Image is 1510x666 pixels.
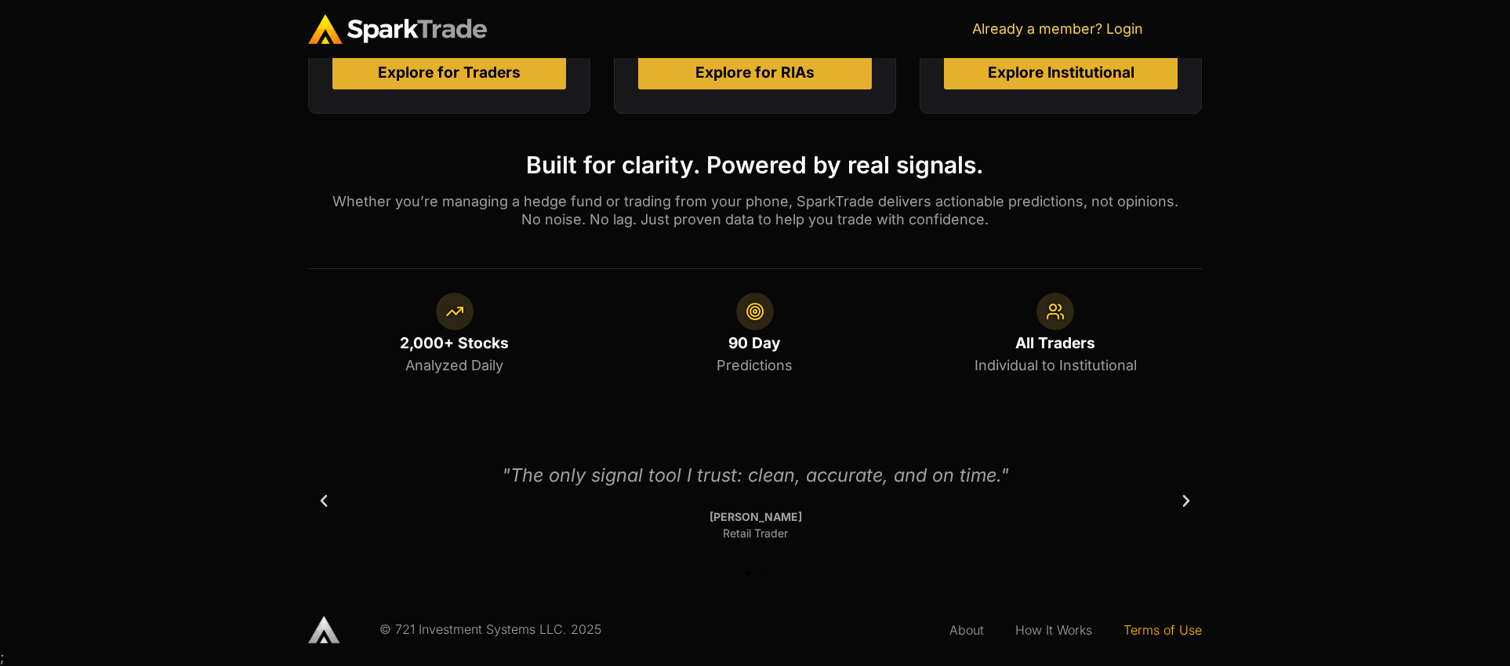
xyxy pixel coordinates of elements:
[972,20,1143,37] a: Already a member? Login
[332,56,566,89] a: Explore for Traders
[760,571,764,576] span: Go to slide 2
[1015,333,1095,352] span: All Traders
[308,356,601,374] p: Analyzed Daily
[695,65,815,80] span: Explore for RIAs
[331,446,1180,588] div: Slides
[934,612,1000,648] a: About
[1000,612,1108,648] a: How It Works
[1108,612,1218,648] a: Terms of Use
[379,621,402,637] span: © 7
[308,192,1202,229] p: Whether you’re managing a hedge fund or trading from your phone, SparkTrade delivers actionable p...
[1178,493,1194,509] div: Next slide
[728,333,781,352] span: 90 Day
[347,461,1164,489] div: "The only signal tool I trust: clean, accurate, and on time."
[709,508,801,525] span: [PERSON_NAME]
[934,612,1218,648] nav: Menu
[402,621,601,637] span: 21 Investment Systems LLC. 2025
[638,56,872,89] a: Explore for RIAs
[944,56,1178,89] a: Explore Institutional
[400,333,509,352] span: 2,000+ Stocks
[378,65,521,80] span: Explore for Traders
[909,356,1202,374] p: Individual to Institutional
[316,493,332,509] div: Previous slide
[308,153,1202,177] h4: Built for clarity. Powered by real signals.
[709,525,801,541] span: Retail Trader
[608,356,901,374] p: Predictions
[746,571,750,576] span: Go to slide 1
[331,446,1180,557] div: 1 / 2
[988,65,1134,80] span: Explore Institutional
